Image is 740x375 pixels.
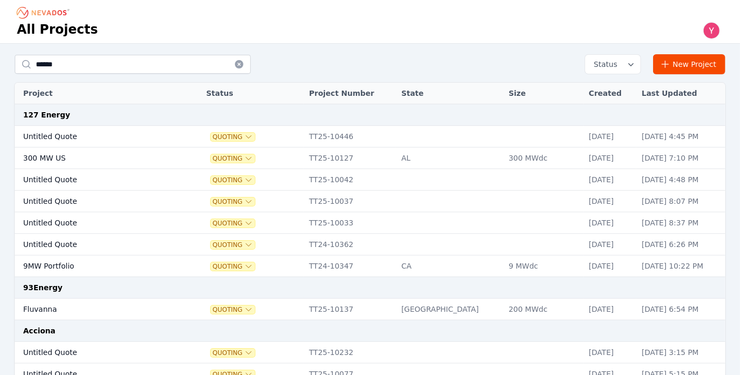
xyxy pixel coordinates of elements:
[304,191,396,212] td: TT25-10037
[653,54,725,74] a: New Project
[201,83,304,104] th: Status
[211,349,255,357] button: Quoting
[304,83,396,104] th: Project Number
[636,234,725,255] td: [DATE] 6:26 PM
[304,212,396,234] td: TT25-10033
[15,169,175,191] td: Untitled Quote
[584,147,636,169] td: [DATE]
[584,255,636,277] td: [DATE]
[396,147,504,169] td: AL
[15,104,725,126] td: 127 Energy
[504,147,584,169] td: 300 MWdc
[304,126,396,147] td: TT25-10446
[589,59,617,70] span: Status
[636,147,725,169] td: [DATE] 7:10 PM
[15,147,175,169] td: 300 MW US
[636,299,725,320] td: [DATE] 6:54 PM
[304,342,396,363] td: TT25-10232
[15,277,725,299] td: 93Energy
[17,4,73,21] nav: Breadcrumb
[17,21,98,38] h1: All Projects
[584,212,636,234] td: [DATE]
[636,342,725,363] td: [DATE] 3:15 PM
[15,212,725,234] tr: Untitled QuoteQuotingTT25-10033[DATE][DATE] 8:37 PM
[15,299,725,320] tr: FluvannaQuotingTT25-10137[GEOGRAPHIC_DATA]200 MWdc[DATE][DATE] 6:54 PM
[211,219,255,228] button: Quoting
[15,255,175,277] td: 9MW Portfolio
[15,147,725,169] tr: 300 MW USQuotingTT25-10127AL300 MWdc[DATE][DATE] 7:10 PM
[504,255,584,277] td: 9 MWdc
[15,83,175,104] th: Project
[584,234,636,255] td: [DATE]
[211,198,255,206] button: Quoting
[15,126,725,147] tr: Untitled QuoteQuotingTT25-10446[DATE][DATE] 4:45 PM
[636,212,725,234] td: [DATE] 8:37 PM
[15,299,175,320] td: Fluvanna
[211,305,255,314] button: Quoting
[396,83,504,104] th: State
[15,234,725,255] tr: Untitled QuoteQuotingTT24-10362[DATE][DATE] 6:26 PM
[211,241,255,249] button: Quoting
[636,83,725,104] th: Last Updated
[15,212,175,234] td: Untitled Quote
[504,83,584,104] th: Size
[304,255,396,277] td: TT24-10347
[584,299,636,320] td: [DATE]
[15,191,725,212] tr: Untitled QuoteQuotingTT25-10037[DATE][DATE] 8:07 PM
[636,255,725,277] td: [DATE] 10:22 PM
[15,255,725,277] tr: 9MW PortfolioQuotingTT24-10347CA9 MWdc[DATE][DATE] 10:22 PM
[636,126,725,147] td: [DATE] 4:45 PM
[584,342,636,363] td: [DATE]
[211,176,255,184] button: Quoting
[584,126,636,147] td: [DATE]
[636,169,725,191] td: [DATE] 4:48 PM
[396,255,504,277] td: CA
[304,299,396,320] td: TT25-10137
[15,234,175,255] td: Untitled Quote
[504,299,584,320] td: 200 MWdc
[304,147,396,169] td: TT25-10127
[15,191,175,212] td: Untitled Quote
[15,169,725,191] tr: Untitled QuoteQuotingTT25-10042[DATE][DATE] 4:48 PM
[15,342,175,363] td: Untitled Quote
[211,133,255,141] button: Quoting
[15,320,725,342] td: Acciona
[636,191,725,212] td: [DATE] 8:07 PM
[15,342,725,363] tr: Untitled QuoteQuotingTT25-10232[DATE][DATE] 3:15 PM
[703,22,720,39] img: Yoni Bennett
[396,299,504,320] td: [GEOGRAPHIC_DATA]
[211,262,255,271] button: Quoting
[15,126,175,147] td: Untitled Quote
[584,169,636,191] td: [DATE]
[304,234,396,255] td: TT24-10362
[211,154,255,163] button: Quoting
[584,83,636,104] th: Created
[585,55,640,74] button: Status
[304,169,396,191] td: TT25-10042
[584,191,636,212] td: [DATE]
